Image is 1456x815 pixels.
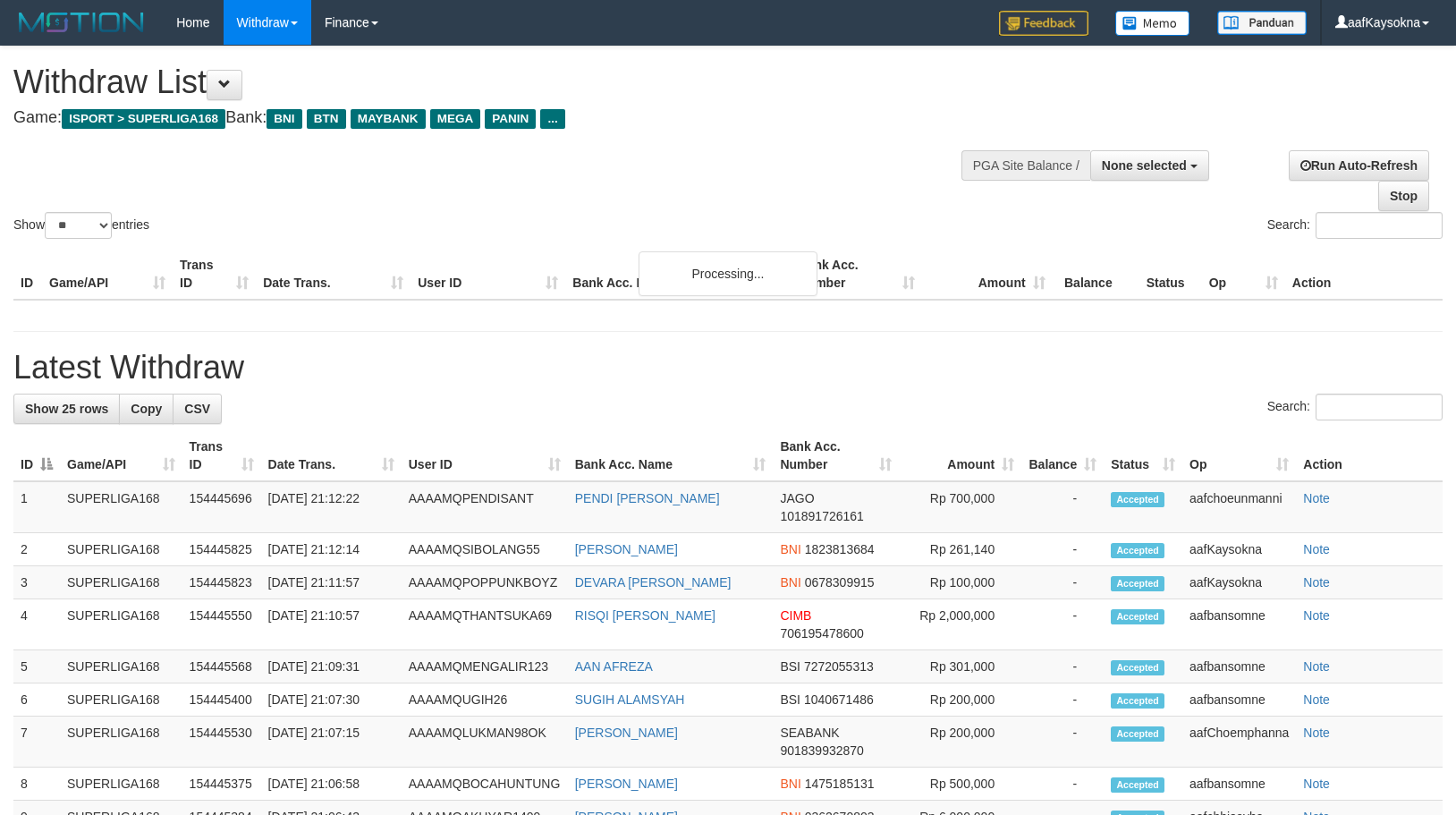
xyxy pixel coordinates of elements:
[402,717,568,768] td: AAAAMQLUKMAN98OK
[1021,533,1104,566] td: -
[780,777,800,791] span: BNI
[1378,181,1429,211] a: Stop
[13,683,60,717] td: 6
[184,402,210,416] span: CSV
[780,542,800,556] span: BNI
[182,533,261,566] td: 154445825
[182,768,261,801] td: 154445375
[261,533,402,566] td: [DATE] 21:12:14
[1202,249,1285,300] th: Op
[899,481,1021,533] td: Rp 700,000
[1182,768,1296,801] td: aafbansomne
[173,394,222,424] a: CSV
[1021,717,1104,768] td: -
[485,109,536,129] span: PANIN
[1182,430,1296,481] th: Op: activate to sort column ascending
[261,481,402,533] td: [DATE] 21:12:22
[961,150,1090,181] div: PGA Site Balance /
[1303,692,1330,707] a: Note
[173,249,256,300] th: Trans ID
[182,683,261,717] td: 154445400
[575,575,732,590] a: DEVARA [PERSON_NAME]
[1182,533,1296,566] td: aafKaysokna
[1217,11,1307,35] img: panduan.png
[60,717,182,768] td: SUPERLIGA168
[182,481,261,533] td: 154445696
[261,717,402,768] td: [DATE] 21:07:15
[1289,150,1429,181] a: Run Auto-Refresh
[13,533,60,566] td: 2
[13,394,120,424] a: Show 25 rows
[13,599,60,650] td: 4
[1021,650,1104,683] td: -
[780,509,863,523] span: Copy 101891726161 to clipboard
[780,659,800,674] span: BSI
[25,402,108,416] span: Show 25 rows
[60,683,182,717] td: SUPERLIGA168
[780,692,800,707] span: BSI
[1303,491,1330,505] a: Note
[13,9,149,36] img: MOTION_logo.png
[13,430,60,481] th: ID: activate to sort column descending
[1021,599,1104,650] td: -
[804,692,874,707] span: Copy 1040671486 to clipboard
[575,608,715,623] a: RISQI [PERSON_NAME]
[575,659,653,674] a: AAN AFREZA
[261,566,402,599] td: [DATE] 21:11:57
[182,566,261,599] td: 154445823
[1102,158,1187,173] span: None selected
[1182,683,1296,717] td: aafbansomne
[780,743,863,758] span: Copy 901839932870 to clipboard
[1316,394,1443,420] input: Search:
[575,726,678,740] a: [PERSON_NAME]
[42,249,173,300] th: Game/API
[60,481,182,533] td: SUPERLIGA168
[1182,717,1296,768] td: aafChoemphanna
[565,249,791,300] th: Bank Acc. Name
[1303,777,1330,791] a: Note
[13,350,1443,386] h1: Latest Withdraw
[791,249,921,300] th: Bank Acc. Number
[922,249,1053,300] th: Amount
[1104,430,1182,481] th: Status: activate to sort column ascending
[540,109,564,129] span: ...
[899,717,1021,768] td: Rp 200,000
[805,575,875,590] span: Copy 0678309915 to clipboard
[182,599,261,650] td: 154445550
[899,599,1021,650] td: Rp 2,000,000
[899,566,1021,599] td: Rp 100,000
[402,599,568,650] td: AAAAMQTHANTSUKA69
[1316,212,1443,239] input: Search:
[60,430,182,481] th: Game/API: activate to sort column ascending
[780,491,814,505] span: JAGO
[256,249,411,300] th: Date Trans.
[899,768,1021,801] td: Rp 500,000
[13,109,952,127] h4: Game: Bank:
[1111,609,1164,624] span: Accepted
[1182,650,1296,683] td: aafbansomne
[1053,249,1139,300] th: Balance
[402,650,568,683] td: AAAAMQMENGALIR123
[575,692,685,707] a: SUGIH ALAMSYAH
[1303,542,1330,556] a: Note
[402,481,568,533] td: AAAAMQPENDISANT
[1182,481,1296,533] td: aafchoeunmanni
[411,249,565,300] th: User ID
[261,650,402,683] td: [DATE] 21:09:31
[780,626,863,641] span: Copy 706195478600 to clipboard
[780,575,800,590] span: BNI
[182,717,261,768] td: 154445530
[899,533,1021,566] td: Rp 261,140
[1111,726,1164,742] span: Accepted
[575,777,678,791] a: [PERSON_NAME]
[13,768,60,801] td: 8
[899,683,1021,717] td: Rp 200,000
[1267,212,1443,239] label: Search:
[307,109,346,129] span: BTN
[1303,726,1330,740] a: Note
[261,683,402,717] td: [DATE] 21:07:30
[13,64,952,100] h1: Withdraw List
[402,533,568,566] td: AAAAMQSIBOLANG55
[1111,660,1164,675] span: Accepted
[1111,576,1164,591] span: Accepted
